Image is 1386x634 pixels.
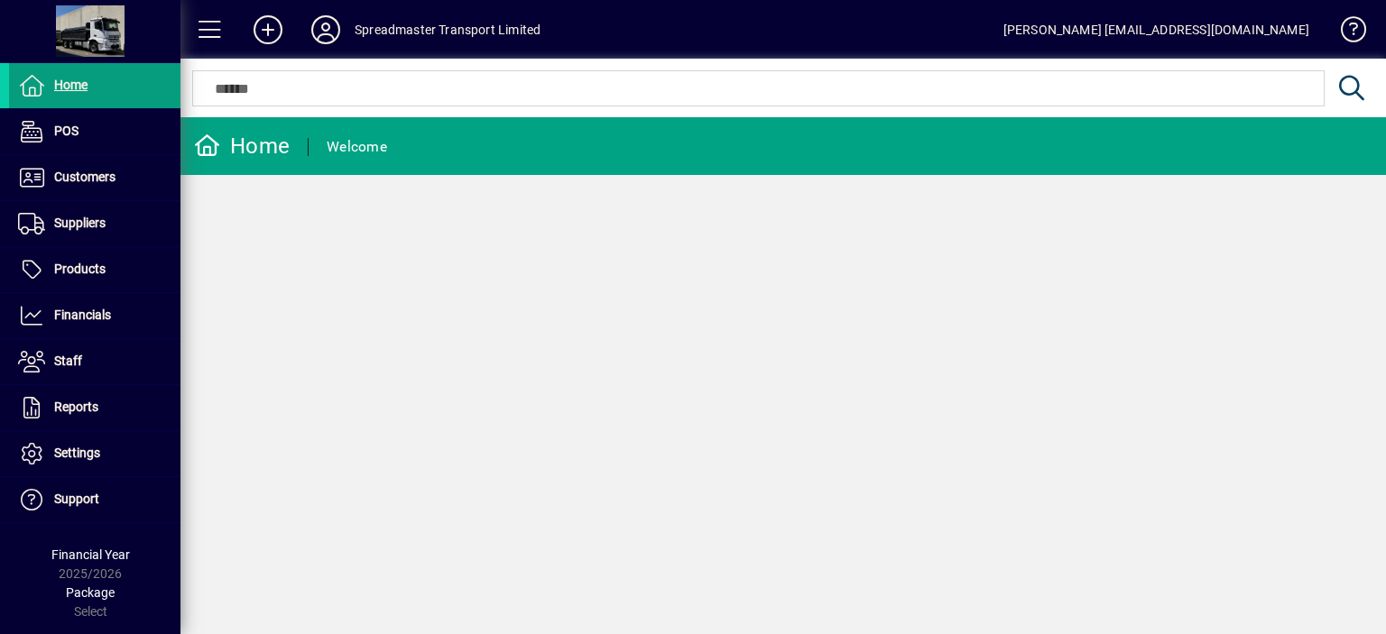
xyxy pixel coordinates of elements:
span: Products [54,262,106,276]
span: Financials [54,308,111,322]
span: Customers [54,170,115,184]
a: Settings [9,431,180,476]
a: Reports [9,385,180,430]
a: Support [9,477,180,522]
div: [PERSON_NAME] [EMAIL_ADDRESS][DOMAIN_NAME] [1003,15,1309,44]
span: Support [54,492,99,506]
span: POS [54,124,79,138]
span: Reports [54,400,98,414]
button: Add [239,14,297,46]
span: Staff [54,354,82,368]
span: Home [54,78,88,92]
div: Welcome [327,133,387,161]
a: Suppliers [9,201,180,246]
a: Financials [9,293,180,338]
span: Suppliers [54,216,106,230]
a: POS [9,109,180,154]
div: Home [194,132,290,161]
span: Settings [54,446,100,460]
button: Profile [297,14,355,46]
span: Package [66,585,115,600]
div: Spreadmaster Transport Limited [355,15,541,44]
a: Knowledge Base [1327,4,1363,62]
a: Customers [9,155,180,200]
span: Financial Year [51,547,130,562]
a: Products [9,247,180,292]
a: Staff [9,339,180,384]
